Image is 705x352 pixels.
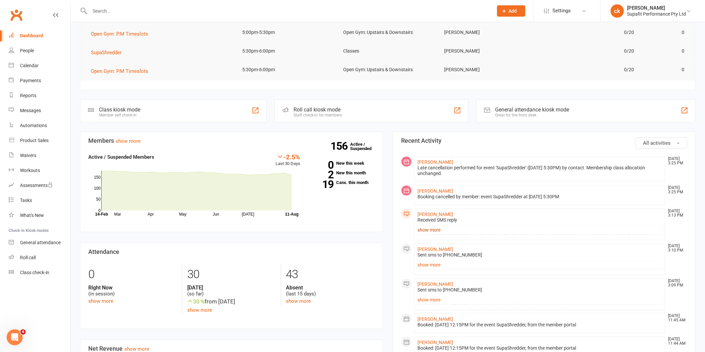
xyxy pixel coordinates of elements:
[311,160,334,170] strong: 0
[286,298,311,304] a: show more
[20,270,49,275] div: Class check-in
[91,49,126,57] button: SupaShredder
[294,106,342,113] div: Roll call kiosk mode
[627,11,686,17] div: Supafit Performance Pty Ltd
[20,183,53,188] div: Assessments
[497,5,525,17] button: Add
[417,212,453,217] a: [PERSON_NAME]
[311,180,374,185] a: 19Canx. this month
[294,113,342,117] div: Staff check-in for members
[9,148,70,163] a: Waivers
[187,307,212,313] a: show more
[88,137,374,144] h3: Members
[88,298,113,304] a: show more
[7,329,23,345] iframe: Intercom live chat
[9,235,70,250] a: General attendance kiosk mode
[9,133,70,148] a: Product Sales
[91,50,122,56] span: SupaShredder
[237,62,338,78] td: 5:30pm-6:00pm
[88,264,177,284] div: 0
[417,340,453,345] a: [PERSON_NAME]
[495,113,569,117] div: Great for the front desk
[417,159,453,165] a: [PERSON_NAME]
[20,198,32,203] div: Tasks
[187,264,276,284] div: 30
[401,137,687,144] h3: Recent Activity
[417,322,662,328] div: Booked: [DATE] 12:15PM for the event SupaShredder, from the member portal
[20,123,47,128] div: Automations
[643,140,671,146] span: All activities
[116,138,141,144] a: show more
[20,240,61,245] div: General attendance
[88,345,374,352] h3: Net Revenue
[99,106,140,113] div: Class kiosk mode
[187,298,205,305] span: 30 %
[91,30,153,38] button: Open Gym: P.M Timeslots
[553,3,571,18] span: Settings
[286,264,374,284] div: 43
[20,93,36,98] div: Reports
[20,168,40,173] div: Workouts
[124,346,149,352] a: show more
[417,165,662,176] div: Late cancellation performed for event 'SupaShredder' ([DATE] 5:30PM) by contact. Membership class...
[88,284,177,291] strong: Right Now
[337,43,438,59] td: Classes
[417,316,453,322] a: [PERSON_NAME]
[88,249,374,255] h3: Attendance
[665,157,687,165] time: [DATE] 3:25 PM
[88,284,177,297] div: (in session)
[99,113,140,117] div: Member self check-in
[187,284,276,297] div: (so far)
[9,208,70,223] a: What's New
[9,88,70,103] a: Reports
[9,28,70,43] a: Dashboard
[640,25,690,40] td: 0
[286,284,374,291] strong: Absent
[88,6,488,16] input: Search...
[9,178,70,193] a: Assessments
[311,170,334,180] strong: 2
[417,345,662,351] div: Booked: [DATE] 12:15PM for the event SupaShredder, from the member portal
[640,62,690,78] td: 0
[20,33,43,38] div: Dashboard
[9,193,70,208] a: Tasks
[438,25,539,40] td: [PERSON_NAME]
[539,25,640,40] td: 0/20
[20,78,41,83] div: Payments
[417,188,453,194] a: [PERSON_NAME]
[417,247,453,252] a: [PERSON_NAME]
[438,62,539,78] td: [PERSON_NAME]
[20,153,36,158] div: Waivers
[20,329,26,335] span: 4
[91,67,153,75] button: Open Gym: P.M Timeslots
[20,213,44,218] div: What's New
[8,7,25,23] a: Clubworx
[665,209,687,218] time: [DATE] 3:13 PM
[417,295,662,304] a: show more
[417,225,662,235] a: show more
[539,62,640,78] td: 0/20
[665,186,687,194] time: [DATE] 3:25 PM
[665,244,687,253] time: [DATE] 3:10 PM
[337,25,438,40] td: Open Gym: Upstairs & Downstairs
[331,141,350,151] strong: 156
[665,337,687,346] time: [DATE] 11:44 AM
[636,137,687,149] button: All activities
[91,68,148,74] span: Open Gym: P.M Timeslots
[665,279,687,287] time: [DATE] 3:09 PM
[665,314,687,322] time: [DATE] 11:45 AM
[9,265,70,280] a: Class kiosk mode
[438,43,539,59] td: [PERSON_NAME]
[88,154,154,160] strong: Active / Suspended Members
[187,297,276,306] div: from [DATE]
[311,179,334,189] strong: 19
[20,63,39,68] div: Calendar
[9,58,70,73] a: Calendar
[20,108,41,113] div: Messages
[9,250,70,265] a: Roll call
[286,284,374,297] div: (last 15 days)
[91,31,148,37] span: Open Gym: P.M Timeslots
[20,48,34,53] div: People
[9,43,70,58] a: People
[237,25,338,40] td: 5:00pm-5:30pm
